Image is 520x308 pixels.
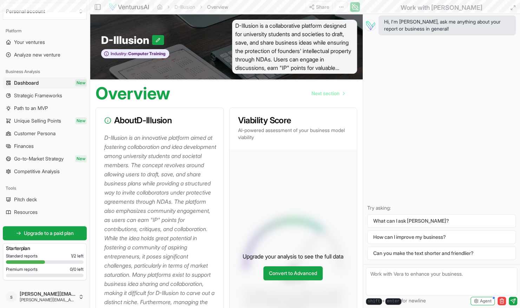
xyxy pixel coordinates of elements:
a: Strategic Frameworks [3,90,87,101]
span: [PERSON_NAME][EMAIL_ADDRESS][PERSON_NAME][DOMAIN_NAME] [20,291,75,297]
span: Resources [14,209,38,216]
span: Finances [14,143,34,150]
span: New [75,79,87,86]
span: 1 / 2 left [71,253,84,259]
span: Premium reports [6,267,38,272]
a: Finances [3,140,87,152]
span: Pitch deck [14,196,37,203]
span: Hi, I'm [PERSON_NAME], ask me anything about your report or business in general! [384,18,510,32]
p: AI-powered assessment of your business model viability [238,127,349,141]
a: Analyze new venture [3,49,87,60]
button: Industry:Computer Training [101,49,169,59]
button: How can I improve my business? [367,230,516,244]
span: New [75,117,87,124]
img: Vera [364,20,376,31]
span: Computer Training [127,51,165,57]
button: Can you make the text shorter and friendlier? [367,247,516,260]
a: Competitive Analysis [3,166,87,177]
span: s [6,291,17,302]
h3: About D-Illusion [104,116,215,125]
span: D-Illusion is a collaborative platform designed for university students and societies to draft, s... [232,20,357,74]
a: Convert to Advanced [263,266,323,280]
span: Analyze new venture [14,51,60,58]
span: Strategic Frameworks [14,92,62,99]
span: Standard reports [6,253,38,259]
nav: pagination [306,86,350,100]
span: New [75,155,87,162]
span: [PERSON_NAME][EMAIL_ADDRESS][PERSON_NAME][DOMAIN_NAME] [20,297,75,303]
a: Customer Persona [3,128,87,139]
button: Agent [470,297,495,305]
a: Go to next page [306,86,350,100]
a: Your ventures [3,37,87,48]
p: Try asking: [367,204,516,211]
button: What can I ask [PERSON_NAME]? [367,214,516,228]
span: Industry: [111,51,127,57]
h1: Overview [96,85,170,102]
h3: Viability Score [238,116,349,125]
a: Unique Selling PointsNew [3,115,87,126]
span: Next section [311,90,340,97]
a: Upgrade to a paid plan [3,226,87,240]
span: Customer Persona [14,130,55,137]
a: Path to an MVP [3,103,87,114]
a: DashboardNew [3,77,87,89]
a: Resources [3,207,87,218]
span: Go-to-Market Strategy [14,155,64,162]
span: Path to an MVP [14,105,48,112]
h3: Starter plan [6,245,84,252]
span: Upgrade to a paid plan [24,230,74,237]
a: Pitch deck [3,194,87,205]
span: Your ventures [14,39,45,46]
span: D-Illusion [101,34,152,46]
kbd: shift [366,298,382,305]
div: Tools [3,183,87,194]
span: Competitive Analysis [14,168,60,175]
a: Go-to-Market StrategyNew [3,153,87,164]
p: Upgrade your analysis to see the full data [243,252,343,261]
button: s[PERSON_NAME][EMAIL_ADDRESS][PERSON_NAME][DOMAIN_NAME][PERSON_NAME][EMAIL_ADDRESS][PERSON_NAME][... [3,288,87,305]
div: Platform [3,25,87,37]
span: Agent [480,298,492,304]
div: Business Analysis [3,66,87,77]
span: + for newline [366,297,426,305]
span: Unique Selling Points [14,117,61,124]
span: 0 / 0 left [70,267,84,272]
kbd: enter [385,298,401,305]
span: Dashboard [14,79,39,86]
